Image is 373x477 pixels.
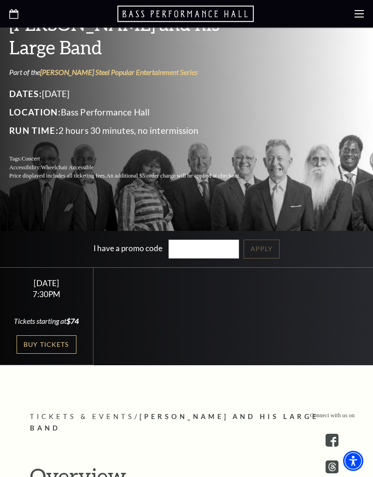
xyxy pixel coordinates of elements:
h3: [PERSON_NAME] and his Large Band [9,12,262,59]
p: Part of the [9,67,262,77]
p: Price displayed includes all ticketing fees. [9,172,262,180]
a: Open this option [117,5,256,23]
a: Irwin Steel Popular Entertainment Series - open in a new tab [40,68,198,76]
span: Wheelchair Accessible [41,164,93,171]
span: $74 [66,316,79,325]
p: 2 hours 30 minutes, no intermission [9,123,262,138]
span: An additional $5 order charge will be applied at checkout. [106,172,240,179]
div: [DATE] [11,278,82,288]
p: [DATE] [9,86,262,101]
span: Tickets & Events [30,413,134,420]
p: Tags: [9,155,262,163]
span: Location: [9,107,61,117]
a: facebook - open in a new tab [326,434,338,447]
div: 7:30PM [11,290,82,298]
p: Accessibility: [9,163,262,172]
a: Open this option [9,9,18,19]
span: Run Time: [9,125,58,136]
p: Bass Performance Hall [9,105,262,120]
div: Tickets starting at [11,316,82,326]
label: I have a promo code [93,243,163,253]
a: threads.com - open in a new tab [326,460,338,473]
div: Accessibility Menu [343,451,363,471]
p: / [30,411,343,434]
span: Dates: [9,88,42,99]
span: Concert [22,155,40,162]
p: Connect with us on [310,411,355,420]
span: [PERSON_NAME] and his Large Band [30,413,319,432]
a: Buy Tickets [17,335,76,354]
